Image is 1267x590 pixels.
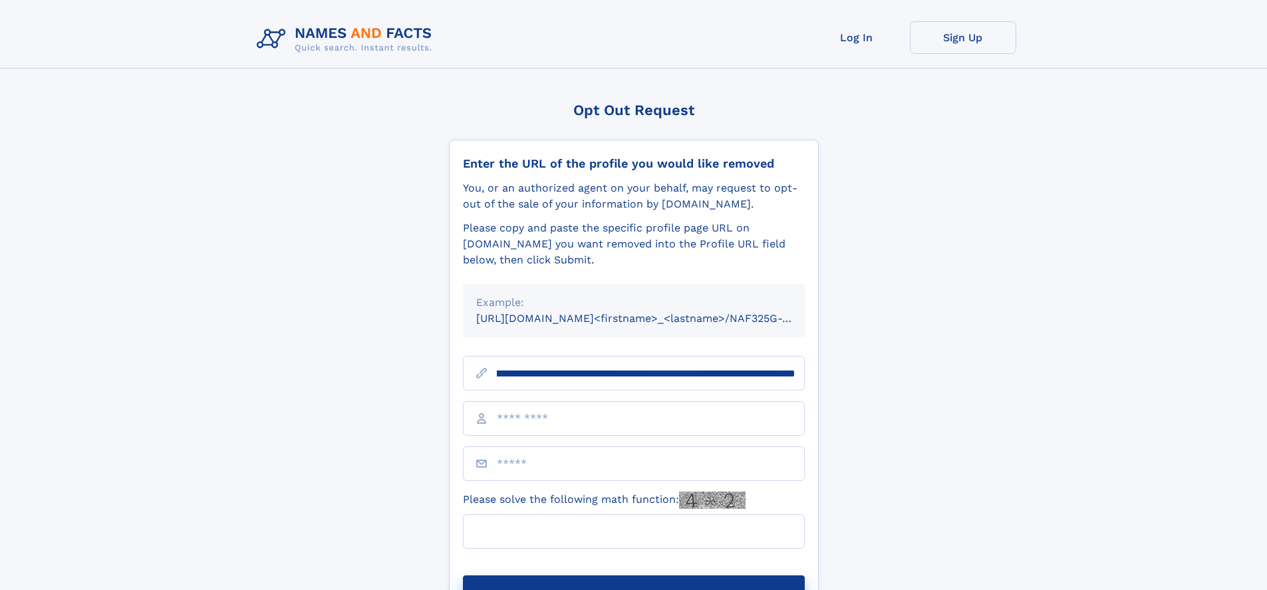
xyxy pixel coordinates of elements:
[449,102,819,118] div: Opt Out Request
[910,21,1016,54] a: Sign Up
[463,492,746,509] label: Please solve the following math function:
[463,220,805,268] div: Please copy and paste the specific profile page URL on [DOMAIN_NAME] you want removed into the Pr...
[463,156,805,171] div: Enter the URL of the profile you would like removed
[251,21,443,57] img: Logo Names and Facts
[476,312,830,325] small: [URL][DOMAIN_NAME]<firstname>_<lastname>/NAF325G-xxxxxxxx
[463,180,805,212] div: You, or an authorized agent on your behalf, may request to opt-out of the sale of your informatio...
[803,21,910,54] a: Log In
[476,295,791,311] div: Example:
